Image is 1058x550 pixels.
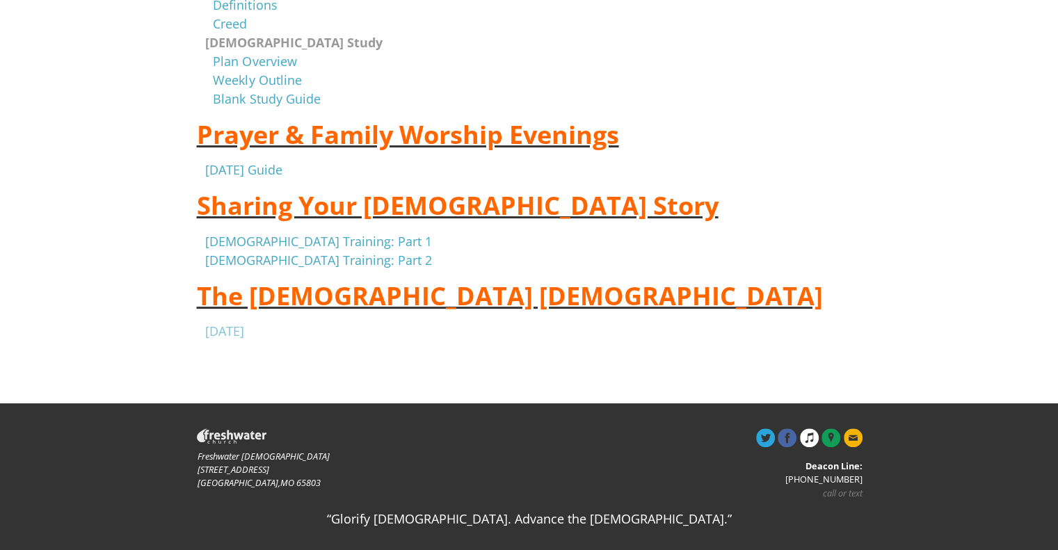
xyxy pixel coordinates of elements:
span: MO [280,476,294,489]
a: [DATE] Guide [205,161,282,178]
strong: The [DEMOGRAPHIC_DATA] [DEMOGRAPHIC_DATA] [196,279,822,313]
strong: Prayer & Family Worship Evenings [196,118,618,152]
a: Weekly Outline [213,72,301,88]
span: Freshwater [DEMOGRAPHIC_DATA] [197,450,329,462]
strong: Deacon Line: [805,460,863,472]
span: [PHONE_NUMBER] [785,473,863,485]
span: 65803 [296,476,320,489]
a: [DEMOGRAPHIC_DATA] Training: Part 1 [205,233,431,250]
a: Plan Overview [213,53,296,70]
a: Blank Study Guide [213,90,320,107]
a: Creed [213,15,247,32]
a: [DEMOGRAPHIC_DATA] Training: Part 2 [205,252,431,268]
strong: [DEMOGRAPHIC_DATA] Study [205,34,382,51]
span: [GEOGRAPHIC_DATA] [197,476,278,489]
address: [STREET_ADDRESS] , [197,450,518,490]
a: [DATE] [205,323,243,339]
img: Freshwater Church [197,428,266,444]
i: call or text [823,487,863,499]
strong: Sharing Your [DEMOGRAPHIC_DATA] Story [196,188,718,223]
h5: “Glorify [DEMOGRAPHIC_DATA]. Advance the [DEMOGRAPHIC_DATA].” [196,512,861,526]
